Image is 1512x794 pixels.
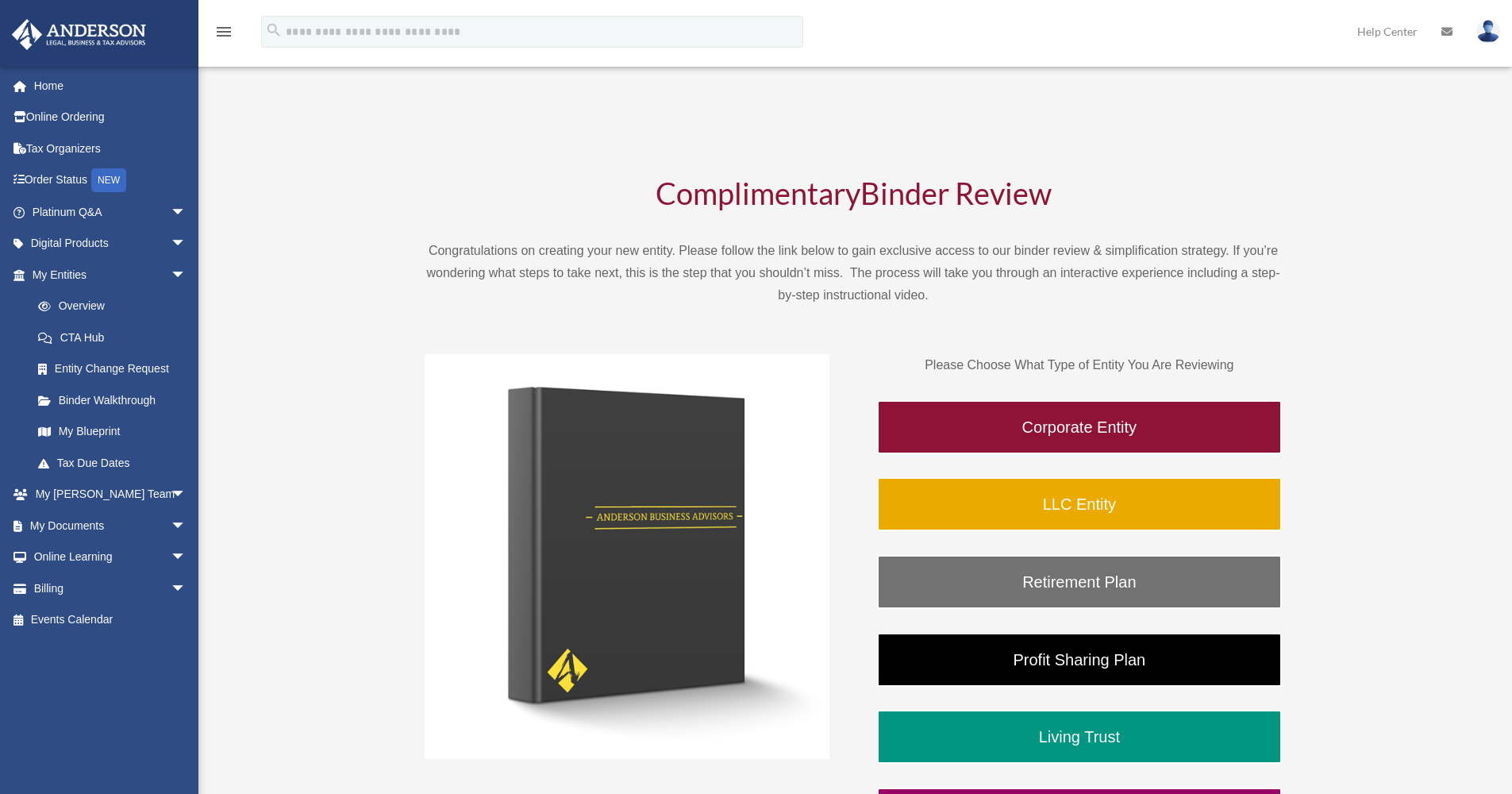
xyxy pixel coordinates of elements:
[171,510,202,542] span: arrow_drop_down
[171,479,202,511] span: arrow_drop_down
[11,479,210,511] a: My [PERSON_NAME] Teamarrow_drop_down
[22,384,202,416] a: Binder Walkthrough
[171,228,202,260] span: arrow_drop_down
[22,322,210,353] a: CTA Hub
[7,19,151,50] img: Anderson Advisors Platinum Portal
[425,240,1282,306] p: Congratulations on creating your new entity. Please follow the link below to gain exclusive acces...
[171,259,202,291] span: arrow_drop_down
[11,542,210,573] a: Online Learningarrow_drop_down
[171,542,202,574] span: arrow_drop_down
[265,21,283,39] i: search
[11,102,210,133] a: Online Ordering
[11,604,210,636] a: Events Calendar
[11,510,210,542] a: My Documentsarrow_drop_down
[877,477,1282,531] a: LLC Entity
[11,259,210,291] a: My Entitiesarrow_drop_down
[877,555,1282,609] a: Retirement Plan
[91,168,126,192] div: NEW
[22,291,210,322] a: Overview
[11,572,210,604] a: Billingarrow_drop_down
[877,400,1282,454] a: Corporate Entity
[877,710,1282,764] a: Living Trust
[11,196,210,228] a: Platinum Q&Aarrow_drop_down
[214,22,233,41] i: menu
[877,354,1282,376] p: Please Choose What Type of Entity You Are Reviewing
[877,633,1282,687] a: Profit Sharing Plan
[1476,20,1500,43] img: User Pic
[11,133,210,164] a: Tax Organizers
[860,175,1052,211] span: Binder Review
[22,447,210,479] a: Tax Due Dates
[22,416,210,448] a: My Blueprint
[11,164,210,197] a: Order StatusNEW
[214,28,233,41] a: menu
[11,228,210,260] a: Digital Productsarrow_drop_down
[656,175,860,211] span: Complimentary
[11,70,210,102] a: Home
[171,196,202,229] span: arrow_drop_down
[22,353,210,385] a: Entity Change Request
[171,572,202,605] span: arrow_drop_down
